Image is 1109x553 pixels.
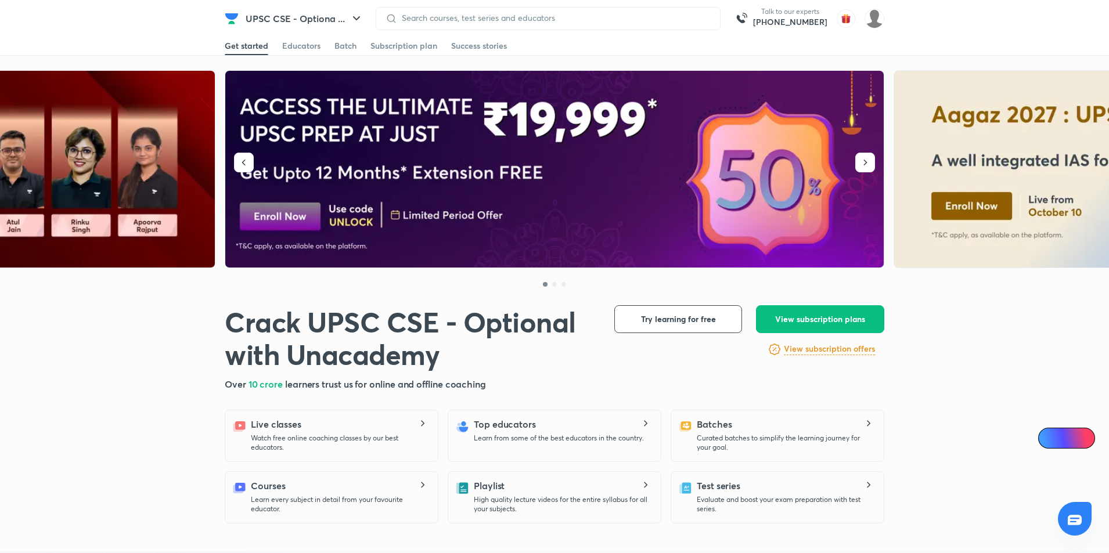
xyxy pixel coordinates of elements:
img: Snehal Vaidya [865,9,884,28]
a: [PHONE_NUMBER] [753,16,827,28]
span: Over [225,378,249,390]
p: Watch free online coaching classes by our best educators. [251,433,429,452]
span: learners trust us for online and offline coaching [285,378,486,390]
div: Subscription plan [370,40,437,52]
span: Try learning for free [641,313,716,325]
div: Success stories [451,40,507,52]
img: Icon [1045,433,1054,443]
a: Batch [334,37,357,55]
a: View subscription offers [784,342,875,356]
img: avatar [837,9,855,28]
h1: Crack UPSC CSE - Optional with Unacademy [225,305,596,370]
h5: Batches [697,417,732,431]
span: Ai Doubts [1057,433,1088,443]
a: Ai Doubts [1038,428,1095,449]
div: Get started [225,40,268,52]
button: View subscription plans [756,305,884,333]
h5: Playlist [474,479,505,493]
a: Subscription plan [370,37,437,55]
p: Talk to our experts [753,7,827,16]
p: Curated batches to simplify the learning journey for your goal. [697,433,874,452]
a: Educators [282,37,321,55]
h6: View subscription offers [784,343,875,355]
img: call-us [730,7,753,30]
h5: Top educators [474,417,536,431]
p: Evaluate and boost your exam preparation with test series. [697,495,874,514]
img: Company Logo [225,12,239,26]
p: High quality lecture videos for the entire syllabus for all your subjects. [474,495,651,514]
h5: Courses [251,479,285,493]
button: UPSC CSE - Optiona ... [239,7,370,30]
button: Try learning for free [614,305,742,333]
span: 10 crore [249,378,285,390]
h5: Live classes [251,417,301,431]
div: Educators [282,40,321,52]
a: Get started [225,37,268,55]
div: Batch [334,40,357,52]
span: View subscription plans [775,313,865,325]
h5: Test series [697,479,740,493]
p: Learn from some of the best educators in the country. [474,433,644,443]
a: Success stories [451,37,507,55]
input: Search courses, test series and educators [397,13,711,23]
p: Learn every subject in detail from your favourite educator. [251,495,429,514]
